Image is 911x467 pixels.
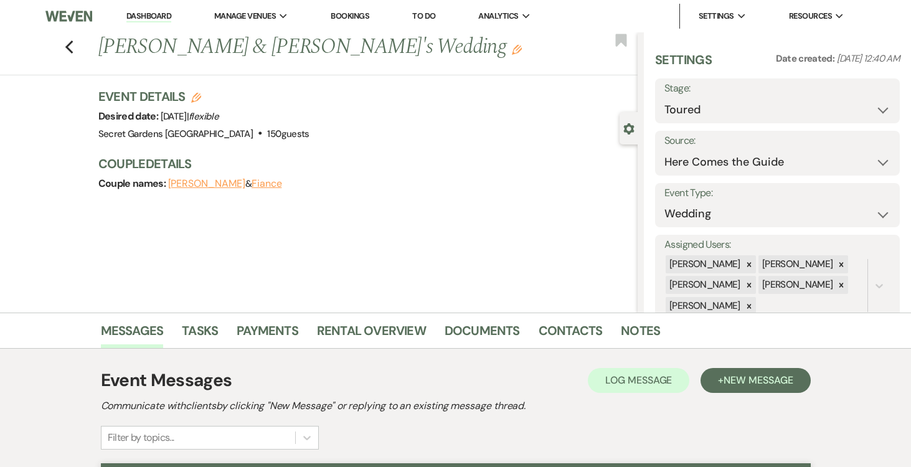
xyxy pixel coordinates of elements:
a: Messages [101,321,164,348]
label: Stage: [664,80,890,98]
span: & [168,177,282,190]
span: Secret Gardens [GEOGRAPHIC_DATA] [98,128,253,140]
button: +New Message [701,368,810,393]
button: [PERSON_NAME] [168,179,245,189]
a: Notes [621,321,660,348]
label: Assigned Users: [664,236,890,254]
button: Close lead details [623,122,635,134]
button: Log Message [588,368,689,393]
div: [PERSON_NAME] [758,255,835,273]
a: Dashboard [126,11,171,22]
h1: Event Messages [101,367,232,394]
label: Source: [664,132,890,150]
a: To Do [412,11,435,21]
a: Payments [237,321,298,348]
h1: [PERSON_NAME] & [PERSON_NAME]'s Wedding [98,32,525,62]
div: [PERSON_NAME] [666,276,742,294]
div: [PERSON_NAME] [666,297,742,315]
a: Bookings [331,11,369,21]
div: [PERSON_NAME] [666,255,742,273]
button: Fiance [252,179,282,189]
label: Event Type: [664,184,890,202]
a: Tasks [182,321,218,348]
span: Resources [789,10,832,22]
div: Filter by topics... [108,430,174,445]
span: Manage Venues [214,10,276,22]
h2: Communicate with clients by clicking "New Message" or replying to an existing message thread. [101,399,811,413]
a: Rental Overview [317,321,426,348]
span: New Message [724,374,793,387]
a: Documents [445,321,520,348]
span: [DATE] | [161,110,219,123]
a: Contacts [539,321,603,348]
img: Weven Logo [45,3,92,29]
span: 150 guests [267,128,309,140]
span: Settings [699,10,734,22]
span: [DATE] 12:40 AM [837,52,900,65]
div: [PERSON_NAME] [758,276,835,294]
h3: Couple Details [98,155,626,172]
span: Date created: [776,52,837,65]
span: flexible [189,110,219,123]
button: Edit [512,44,522,55]
span: Analytics [478,10,518,22]
h3: Settings [655,51,712,78]
span: Desired date: [98,110,161,123]
span: Log Message [605,374,672,387]
h3: Event Details [98,88,309,105]
span: Couple names: [98,177,168,190]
